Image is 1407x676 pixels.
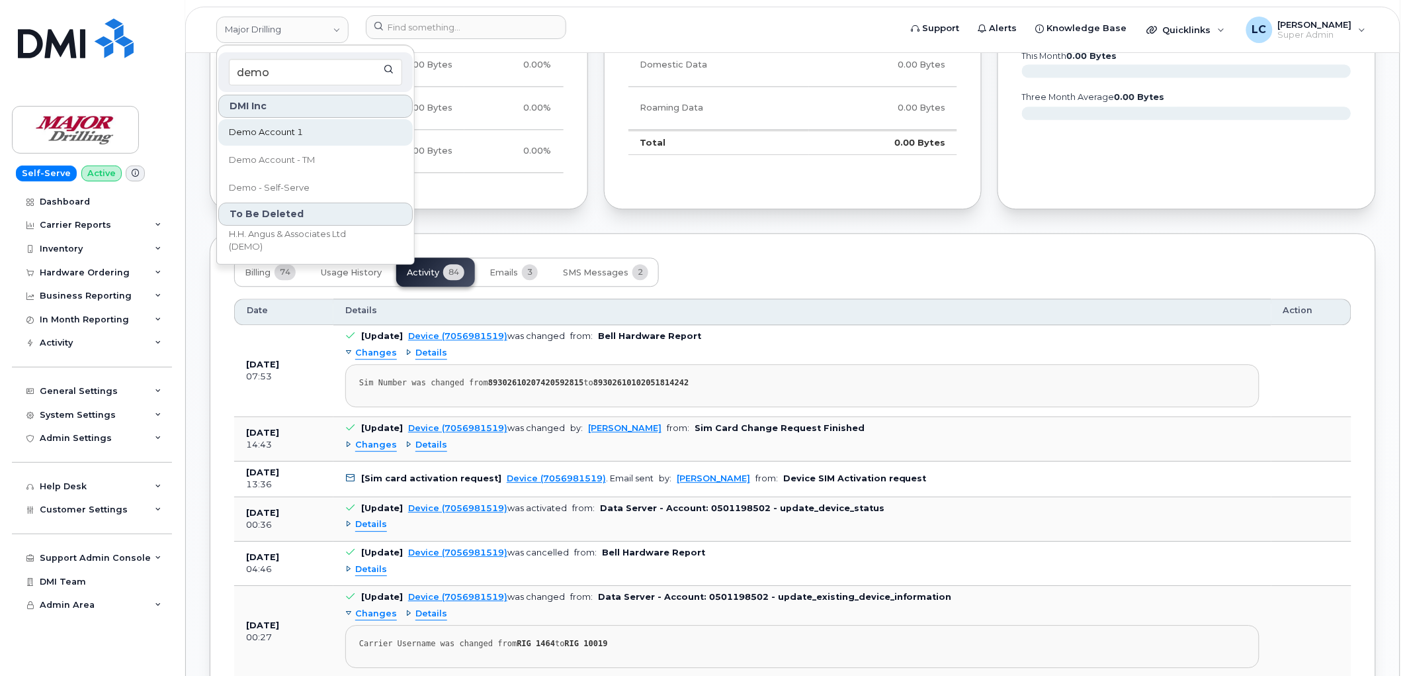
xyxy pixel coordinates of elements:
[488,378,584,387] strong: 89302610207420592815
[246,519,321,531] div: 00:36
[572,503,595,513] span: from:
[355,347,397,360] span: Changes
[755,473,778,483] span: from:
[246,632,321,644] div: 00:27
[229,181,310,195] span: Demo - Self-Serve
[415,608,447,620] span: Details
[507,473,654,483] div: . Email sent
[1115,92,1165,102] tspan: 0.00 Bytes
[574,548,597,557] span: from:
[593,378,689,387] strong: 89302610102051814242
[902,15,969,42] a: Support
[522,264,538,280] span: 3
[361,592,403,602] b: [Update]
[408,331,507,341] a: Device (7056981519)
[361,423,403,433] b: [Update]
[659,473,671,483] span: by:
[695,423,865,433] b: Sim Card Change Request Finished
[345,305,377,316] span: Details
[464,87,563,130] td: 0.00%
[361,503,403,513] b: [Update]
[408,331,565,341] div: was changed
[809,87,957,130] td: 0.00 Bytes
[628,44,810,87] td: Domestic Data
[246,552,279,562] b: [DATE]
[415,439,447,452] span: Details
[246,508,279,518] b: [DATE]
[229,154,315,167] span: Demo Account - TM
[667,423,689,433] span: from:
[355,563,387,576] span: Details
[1252,22,1267,38] span: LC
[218,255,413,281] a: Plan Group (DEMO)
[1163,24,1211,35] span: Quicklinks
[1027,15,1136,42] a: Knowledge Base
[1278,30,1352,40] span: Super Admin
[517,639,555,648] strong: RIG 1464
[246,620,279,630] b: [DATE]
[216,17,349,43] a: Major Drilling
[229,228,381,254] span: H.H. Angus & Associates Ltd (DEMO)
[361,548,403,557] b: [Update]
[1067,51,1117,61] tspan: 0.00 Bytes
[355,608,397,620] span: Changes
[408,503,507,513] a: Device (7056981519)
[218,95,413,118] div: DMI Inc
[361,331,403,341] b: [Update]
[359,378,1246,388] div: Sim Number was changed from to
[246,467,279,477] b: [DATE]
[563,267,628,278] span: SMS Messages
[464,44,563,87] td: 0.00%
[408,548,569,557] div: was cancelled
[229,59,402,85] input: Search
[366,15,566,39] input: Find something...
[598,592,952,602] b: Data Server - Account: 0501198502 - update_existing_device_information
[361,473,501,483] b: [Sim card activation request]
[923,22,960,35] span: Support
[588,423,661,433] a: [PERSON_NAME]
[355,439,397,452] span: Changes
[218,203,413,226] div: To Be Deleted
[490,267,518,278] span: Emails
[570,423,583,433] span: by:
[408,423,565,433] div: was changed
[246,371,321,383] div: 07:53
[1021,51,1117,61] text: this month
[600,503,884,513] b: Data Server - Account: 0501198502 - update_device_status
[321,267,382,278] span: Usage History
[565,639,608,648] strong: RIG 10019
[247,305,268,316] span: Date
[1047,22,1127,35] span: Knowledge Base
[408,423,507,433] a: Device (7056981519)
[1021,92,1165,102] text: three month average
[1271,299,1351,325] th: Action
[783,473,927,483] b: Device SIM Activation request
[1278,19,1352,30] span: [PERSON_NAME]
[969,15,1027,42] a: Alerts
[245,267,271,278] span: Billing
[246,360,279,369] b: [DATE]
[809,130,957,155] td: 0.00 Bytes
[355,518,387,531] span: Details
[218,175,413,201] a: Demo - Self-Serve
[408,503,567,513] div: was activated
[229,126,303,139] span: Demo Account 1
[218,119,413,146] a: Demo Account 1
[359,639,1246,649] div: Carrier Username was changed from to
[408,592,507,602] a: Device (7056981519)
[507,473,606,483] a: Device (7056981519)
[628,130,810,155] td: Total
[677,473,750,483] a: [PERSON_NAME]
[464,130,563,173] td: 0.00%
[1138,17,1234,43] div: Quicklinks
[246,428,279,438] b: [DATE]
[408,592,565,602] div: was changed
[408,548,507,557] a: Device (7056981519)
[218,227,413,254] a: H.H. Angus & Associates Ltd (DEMO)
[632,264,648,280] span: 2
[275,264,296,280] span: 74
[990,22,1017,35] span: Alerts
[809,44,957,87] td: 0.00 Bytes
[246,563,321,575] div: 04:46
[246,439,321,451] div: 14:43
